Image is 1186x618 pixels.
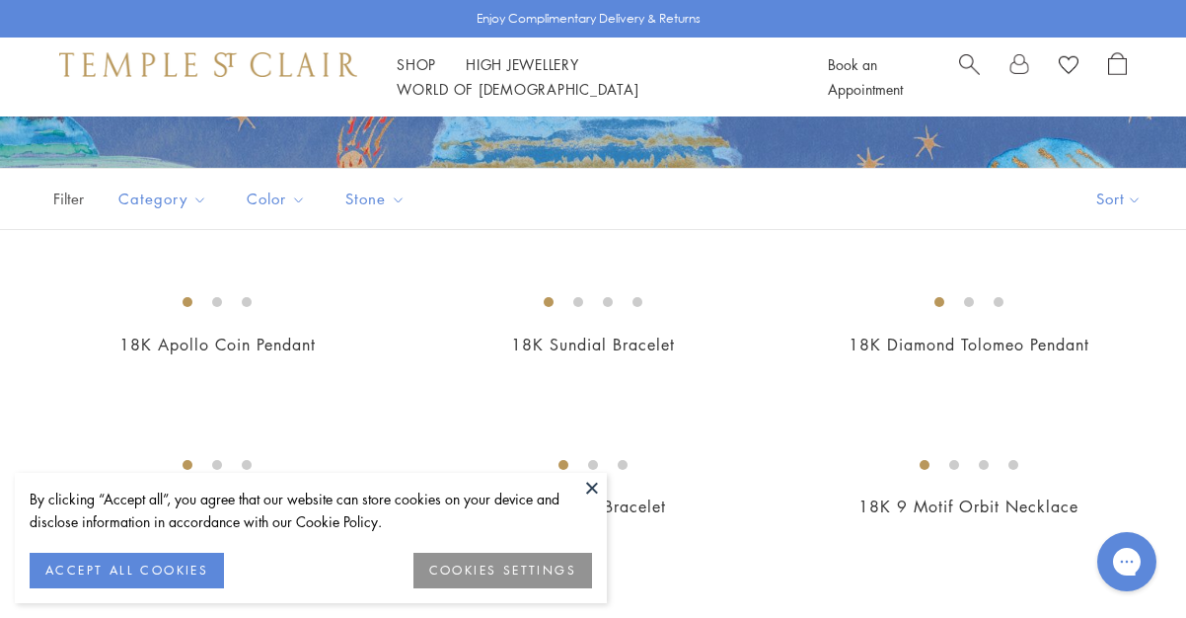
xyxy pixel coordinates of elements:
[59,52,357,76] img: Temple St. Clair
[397,54,436,74] a: ShopShop
[1052,169,1186,229] button: Show sort by
[397,52,783,102] nav: Main navigation
[858,496,1078,517] a: 18K 9 Motif Orbit Necklace
[828,54,903,99] a: Book an Appointment
[237,187,321,211] span: Color
[335,187,420,211] span: Stone
[104,177,222,221] button: Category
[1108,52,1127,102] a: Open Shopping Bag
[397,79,638,99] a: World of [DEMOGRAPHIC_DATA]World of [DEMOGRAPHIC_DATA]
[849,334,1089,355] a: 18K Diamond Tolomeo Pendant
[477,9,701,29] p: Enjoy Complimentary Delivery & Returns
[30,488,592,533] div: By clicking “Accept all”, you agree that our website can store cookies on your device and disclos...
[1087,525,1166,598] iframe: Gorgias live chat messenger
[30,553,224,588] button: ACCEPT ALL COOKIES
[109,187,222,211] span: Category
[331,177,420,221] button: Stone
[1059,52,1078,82] a: View Wishlist
[511,334,675,355] a: 18K Sundial Bracelet
[959,52,980,102] a: Search
[466,54,579,74] a: High JewelleryHigh Jewellery
[119,334,316,355] a: 18K Apollo Coin Pendant
[232,177,321,221] button: Color
[413,553,592,588] button: COOKIES SETTINGS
